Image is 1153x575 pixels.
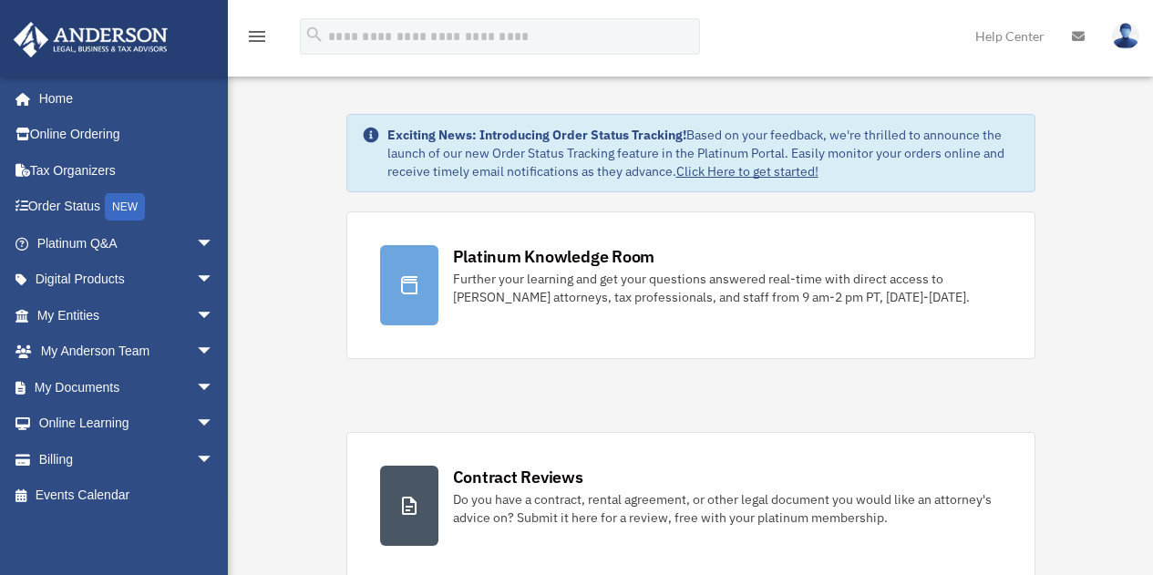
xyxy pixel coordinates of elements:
div: NEW [105,193,145,221]
a: Online Learningarrow_drop_down [13,406,242,442]
div: Platinum Knowledge Room [453,245,655,268]
strong: Exciting News: Introducing Order Status Tracking! [387,127,686,143]
i: menu [246,26,268,47]
a: My Documentsarrow_drop_down [13,369,242,406]
div: Further your learning and get your questions answered real-time with direct access to [PERSON_NAM... [453,270,1002,306]
a: menu [246,32,268,47]
a: Platinum Knowledge Room Further your learning and get your questions answered real-time with dire... [346,211,1035,359]
a: My Entitiesarrow_drop_down [13,297,242,334]
i: search [304,25,324,45]
img: User Pic [1112,23,1139,49]
span: arrow_drop_down [196,262,232,299]
a: Tax Organizers [13,152,242,189]
a: My Anderson Teamarrow_drop_down [13,334,242,370]
span: arrow_drop_down [196,297,232,334]
span: arrow_drop_down [196,369,232,406]
a: Click Here to get started! [676,163,818,180]
span: arrow_drop_down [196,441,232,478]
span: arrow_drop_down [196,334,232,371]
a: Billingarrow_drop_down [13,441,242,477]
a: Home [13,80,232,117]
a: Events Calendar [13,477,242,514]
span: arrow_drop_down [196,225,232,262]
div: Based on your feedback, we're thrilled to announce the launch of our new Order Status Tracking fe... [387,126,1020,180]
a: Digital Productsarrow_drop_down [13,262,242,298]
div: Do you have a contract, rental agreement, or other legal document you would like an attorney's ad... [453,490,1002,527]
a: Platinum Q&Aarrow_drop_down [13,225,242,262]
span: arrow_drop_down [196,406,232,443]
div: Contract Reviews [453,466,583,488]
a: Online Ordering [13,117,242,153]
img: Anderson Advisors Platinum Portal [8,22,173,57]
a: Order StatusNEW [13,189,242,226]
